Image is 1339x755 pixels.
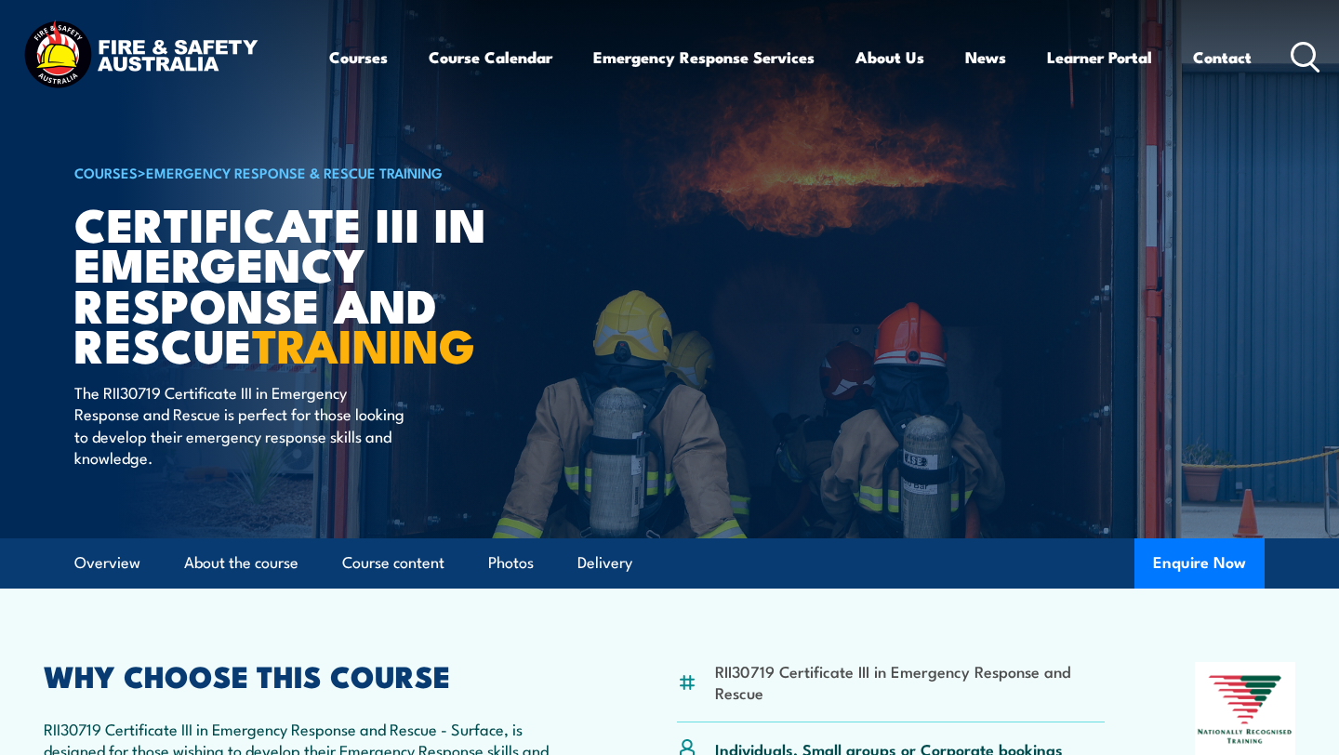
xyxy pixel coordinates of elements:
[1193,33,1252,82] a: Contact
[146,162,443,182] a: Emergency Response & Rescue Training
[329,33,388,82] a: Courses
[74,161,534,183] h6: >
[577,538,632,588] a: Delivery
[593,33,815,82] a: Emergency Response Services
[252,308,475,379] strong: TRAINING
[44,662,587,688] h2: WHY CHOOSE THIS COURSE
[965,33,1006,82] a: News
[74,381,414,469] p: The RII30719 Certificate III in Emergency Response and Rescue is perfect for those looking to dev...
[488,538,534,588] a: Photos
[1047,33,1152,82] a: Learner Portal
[74,203,534,364] h1: Certificate III in Emergency Response and Rescue
[1134,538,1265,589] button: Enquire Now
[342,538,444,588] a: Course content
[855,33,924,82] a: About Us
[429,33,552,82] a: Course Calendar
[715,660,1105,704] li: RII30719 Certificate III in Emergency Response and Rescue
[74,162,138,182] a: COURSES
[74,538,140,588] a: Overview
[184,538,298,588] a: About the course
